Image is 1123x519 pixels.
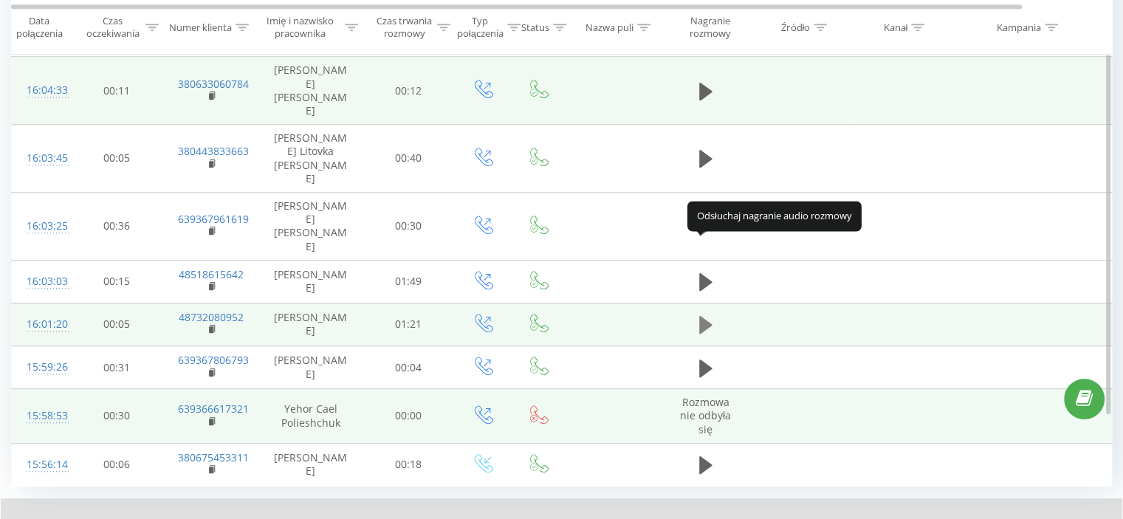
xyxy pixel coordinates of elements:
[259,389,363,444] td: Yehor Cael Polieshchuk
[363,125,455,193] td: 00:40
[674,16,746,41] div: Nagranie rozmowy
[259,443,363,486] td: [PERSON_NAME]
[12,16,66,41] div: Data połączenia
[259,57,363,125] td: [PERSON_NAME] [PERSON_NAME]
[178,212,249,226] a: 639367961619
[363,346,455,389] td: 00:04
[71,389,163,444] td: 00:30
[178,144,249,158] a: 380443833663
[259,260,363,303] td: [PERSON_NAME]
[71,260,163,303] td: 00:15
[178,450,249,464] a: 380675453311
[169,21,232,34] div: Numer klienta
[71,192,163,260] td: 00:36
[375,16,433,41] div: Czas trwania rozmowy
[363,389,455,444] td: 00:00
[259,192,363,260] td: [PERSON_NAME] [PERSON_NAME]
[363,303,455,346] td: 01:21
[71,125,163,193] td: 00:05
[27,450,56,479] div: 15:56:14
[71,303,163,346] td: 00:05
[178,402,249,416] a: 639366617321
[687,202,862,231] div: Odsłuchaj nagranie audio rozmowy
[457,16,504,41] div: Typ połączenia
[585,21,633,34] div: Nazwa puli
[883,21,907,34] div: Kanał
[71,346,163,389] td: 00:31
[179,310,244,324] a: 48732080952
[259,125,363,193] td: [PERSON_NAME] Litovka [PERSON_NAME]
[781,21,810,34] div: Źródło
[178,353,249,367] a: 639367806793
[259,303,363,346] td: [PERSON_NAME]
[27,144,56,173] div: 16:03:45
[27,212,56,241] div: 16:03:25
[363,192,455,260] td: 00:30
[83,16,142,41] div: Czas oczekiwania
[259,346,363,389] td: [PERSON_NAME]
[27,353,56,382] div: 15:59:26
[27,310,56,339] div: 16:01:20
[178,77,249,91] a: 380633060784
[179,267,244,281] a: 48518615642
[363,57,455,125] td: 00:12
[27,267,56,296] div: 16:03:03
[363,443,455,486] td: 00:18
[521,21,549,34] div: Status
[71,57,163,125] td: 00:11
[680,395,731,436] span: Rozmowa nie odbyła się
[27,76,56,105] div: 16:04:33
[997,21,1041,34] div: Kampania
[27,402,56,430] div: 15:58:53
[71,443,163,486] td: 00:06
[259,16,342,41] div: Imię i nazwisko pracownika
[363,260,455,303] td: 01:49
